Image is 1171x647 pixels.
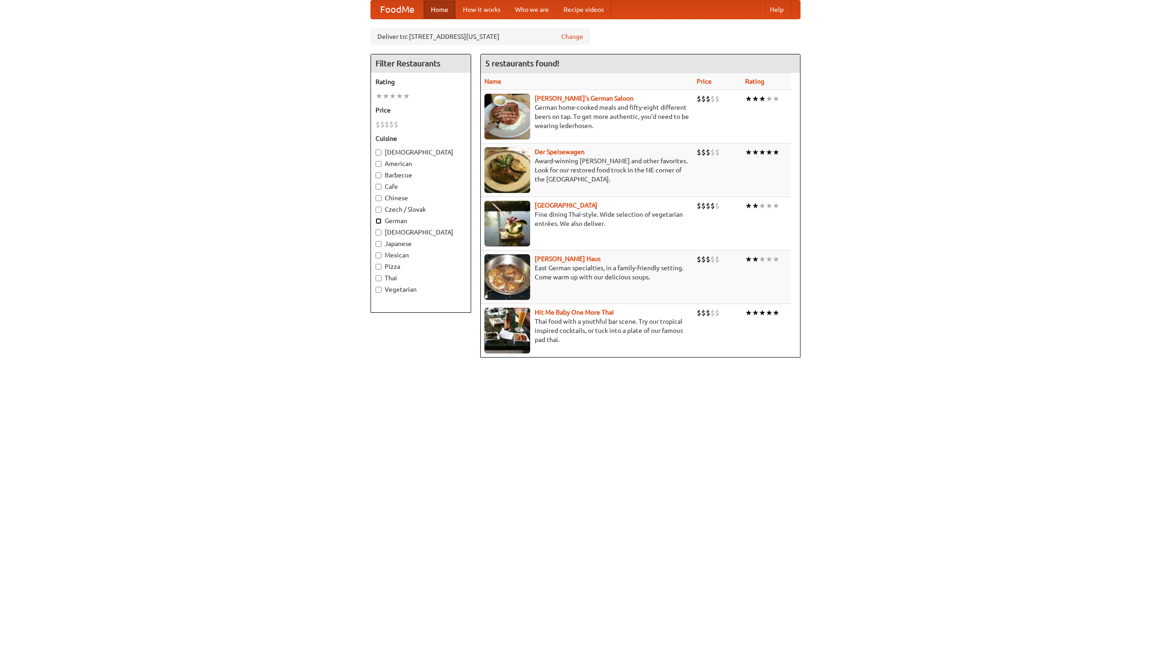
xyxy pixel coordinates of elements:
a: Recipe videos [556,0,611,19]
h5: Rating [376,77,466,86]
img: esthers.jpg [484,94,530,139]
li: ★ [745,254,752,264]
li: ★ [759,254,766,264]
input: Japanese [376,241,381,247]
li: $ [706,147,710,157]
li: $ [706,201,710,211]
li: $ [701,147,706,157]
li: ★ [403,91,410,101]
li: $ [715,201,720,211]
h4: Filter Restaurants [371,54,471,73]
li: $ [706,94,710,104]
li: ★ [752,94,759,104]
a: FoodMe [371,0,424,19]
li: ★ [745,147,752,157]
input: American [376,161,381,167]
input: Czech / Slovak [376,207,381,213]
li: ★ [752,254,759,264]
li: $ [697,94,701,104]
li: ★ [766,308,773,318]
a: Price [697,78,712,85]
input: [DEMOGRAPHIC_DATA] [376,230,381,235]
img: satay.jpg [484,201,530,246]
li: ★ [376,91,382,101]
p: Fine dining Thai-style. Wide selection of vegetarian entrées. We also deliver. [484,210,689,228]
li: $ [697,147,701,157]
li: $ [697,201,701,211]
input: Barbecue [376,172,381,178]
p: German home-cooked meals and fifty-eight different beers on tap. To get more authentic, you'd nee... [484,103,689,130]
img: babythai.jpg [484,308,530,353]
label: Chinese [376,193,466,203]
li: ★ [759,308,766,318]
li: ★ [752,308,759,318]
a: [PERSON_NAME]'s German Saloon [535,95,634,102]
li: $ [715,94,720,104]
a: Who we are [508,0,556,19]
li: $ [701,201,706,211]
p: Award-winning [PERSON_NAME] and other favorites. Look for our restored food truck in the NE corne... [484,156,689,184]
li: ★ [766,254,773,264]
li: $ [389,119,394,129]
label: Japanese [376,239,466,248]
li: ★ [752,147,759,157]
li: ★ [389,91,396,101]
li: $ [385,119,389,129]
input: Vegetarian [376,287,381,293]
li: ★ [766,147,773,157]
li: $ [376,119,380,129]
li: ★ [745,201,752,211]
li: $ [715,308,720,318]
li: $ [710,147,715,157]
li: ★ [396,91,403,101]
label: Barbecue [376,171,466,180]
label: Pizza [376,262,466,271]
li: $ [706,254,710,264]
div: Deliver to: [STREET_ADDRESS][US_STATE] [371,28,590,45]
a: Help [763,0,791,19]
li: $ [701,308,706,318]
img: speisewagen.jpg [484,147,530,193]
li: $ [710,94,715,104]
li: $ [715,254,720,264]
input: Chinese [376,195,381,201]
li: $ [380,119,385,129]
li: $ [701,254,706,264]
input: Pizza [376,264,381,270]
label: [DEMOGRAPHIC_DATA] [376,228,466,237]
a: Name [484,78,501,85]
li: $ [715,147,720,157]
input: Cafe [376,184,381,190]
li: ★ [773,308,779,318]
p: East German specialties, in a family-friendly setting. Come warm up with our delicious soups. [484,263,689,282]
li: ★ [773,201,779,211]
li: ★ [382,91,389,101]
li: $ [697,254,701,264]
li: $ [710,254,715,264]
a: How it works [456,0,508,19]
li: $ [710,308,715,318]
input: [DEMOGRAPHIC_DATA] [376,150,381,155]
li: ★ [766,201,773,211]
a: Der Speisewagen [535,148,585,155]
li: ★ [745,308,752,318]
a: Hit Me Baby One More Thai [535,309,614,316]
li: $ [706,308,710,318]
h5: Cuisine [376,134,466,143]
li: ★ [773,147,779,157]
li: $ [394,119,398,129]
b: [PERSON_NAME] Haus [535,255,601,262]
a: [GEOGRAPHIC_DATA] [535,202,597,209]
input: Mexican [376,252,381,258]
img: kohlhaus.jpg [484,254,530,300]
label: Czech / Slovak [376,205,466,214]
li: ★ [773,254,779,264]
label: [DEMOGRAPHIC_DATA] [376,148,466,157]
li: ★ [766,94,773,104]
label: American [376,159,466,168]
li: $ [710,201,715,211]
